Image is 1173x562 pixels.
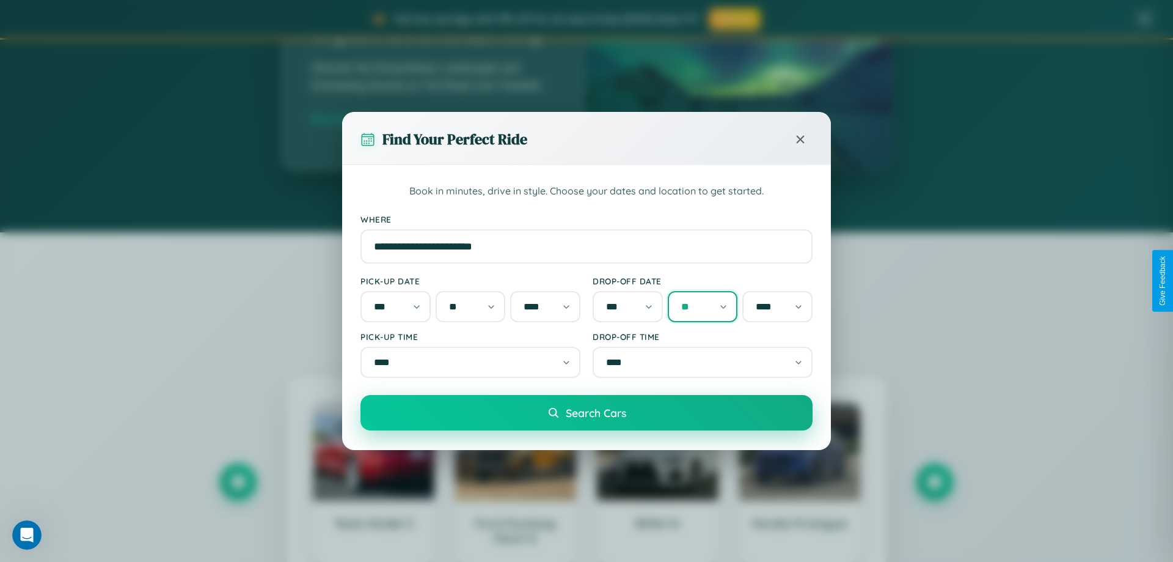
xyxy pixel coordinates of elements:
[360,395,813,431] button: Search Cars
[360,214,813,224] label: Where
[360,331,580,342] label: Pick-up Time
[360,276,580,286] label: Pick-up Date
[593,276,813,286] label: Drop-off Date
[566,406,626,420] span: Search Cars
[382,129,527,149] h3: Find Your Perfect Ride
[593,331,813,342] label: Drop-off Time
[360,183,813,199] p: Book in minutes, drive in style. Choose your dates and location to get started.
